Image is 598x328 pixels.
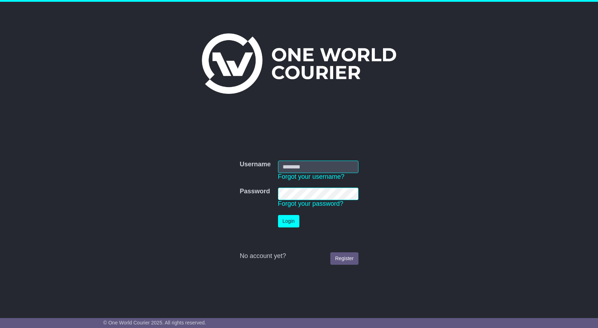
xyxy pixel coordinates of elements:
a: Register [330,252,358,265]
label: Password [240,188,270,195]
a: Forgot your password? [278,200,343,207]
span: © One World Courier 2025. All rights reserved. [103,320,206,326]
a: Forgot your username? [278,173,345,180]
div: No account yet? [240,252,358,260]
button: Login [278,215,299,227]
img: One World [202,33,396,94]
label: Username [240,161,271,168]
